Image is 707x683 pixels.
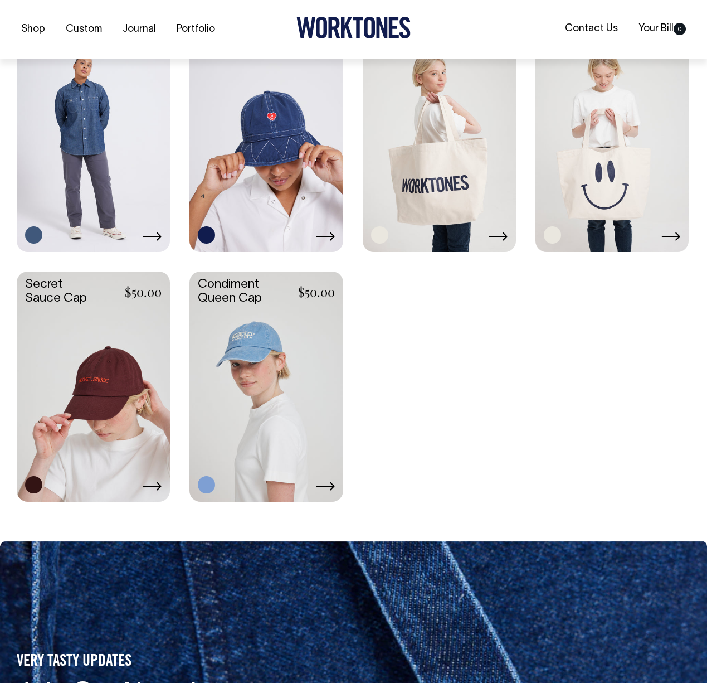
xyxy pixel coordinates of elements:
a: Journal [118,20,160,38]
a: Shop [17,20,50,38]
a: Contact Us [560,20,622,38]
span: 0 [674,23,686,35]
h5: VERY TASTY UPDATES [17,652,338,671]
a: Custom [61,20,106,38]
a: Your Bill0 [634,20,690,38]
a: Portfolio [172,20,220,38]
